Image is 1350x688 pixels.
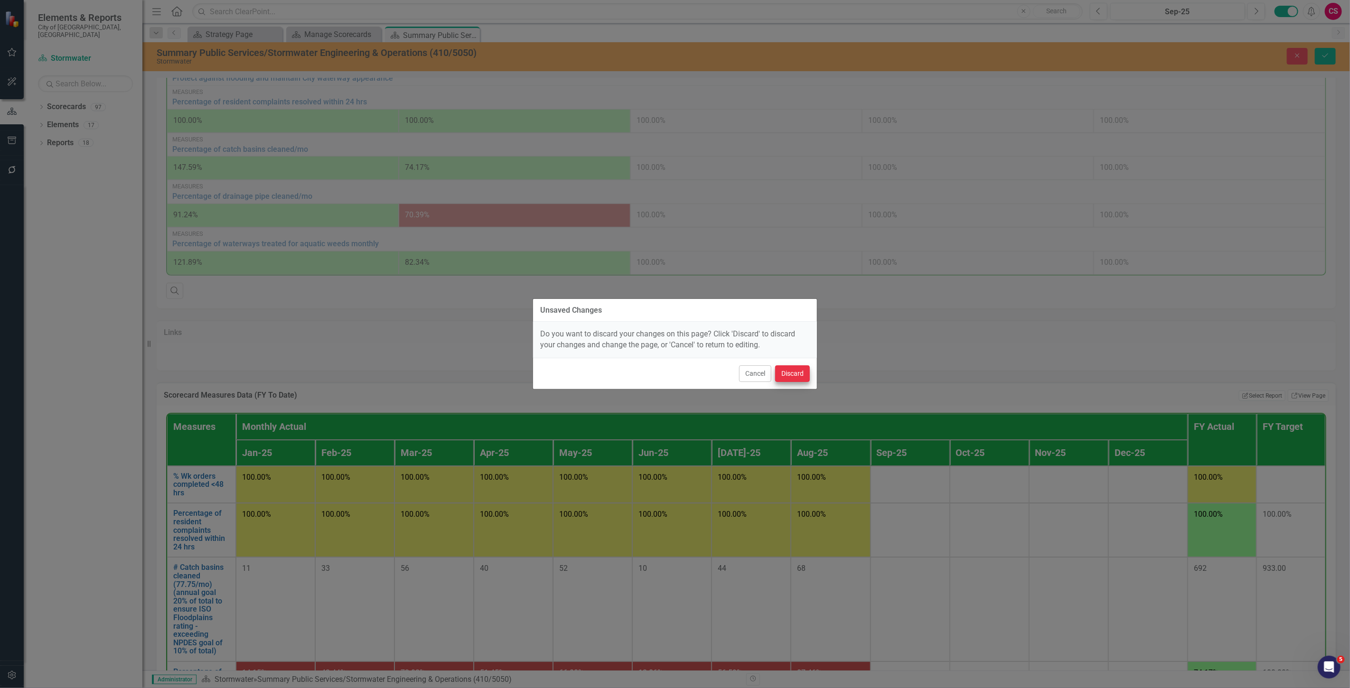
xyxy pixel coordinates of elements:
span: 5 [1337,656,1345,663]
div: Do you want to discard your changes on this page? Click 'Discard' to discard your changes and cha... [533,322,817,358]
iframe: Intercom live chat [1318,656,1341,679]
button: Cancel [739,365,771,382]
button: Discard [775,365,810,382]
div: Unsaved Changes [540,306,602,315]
